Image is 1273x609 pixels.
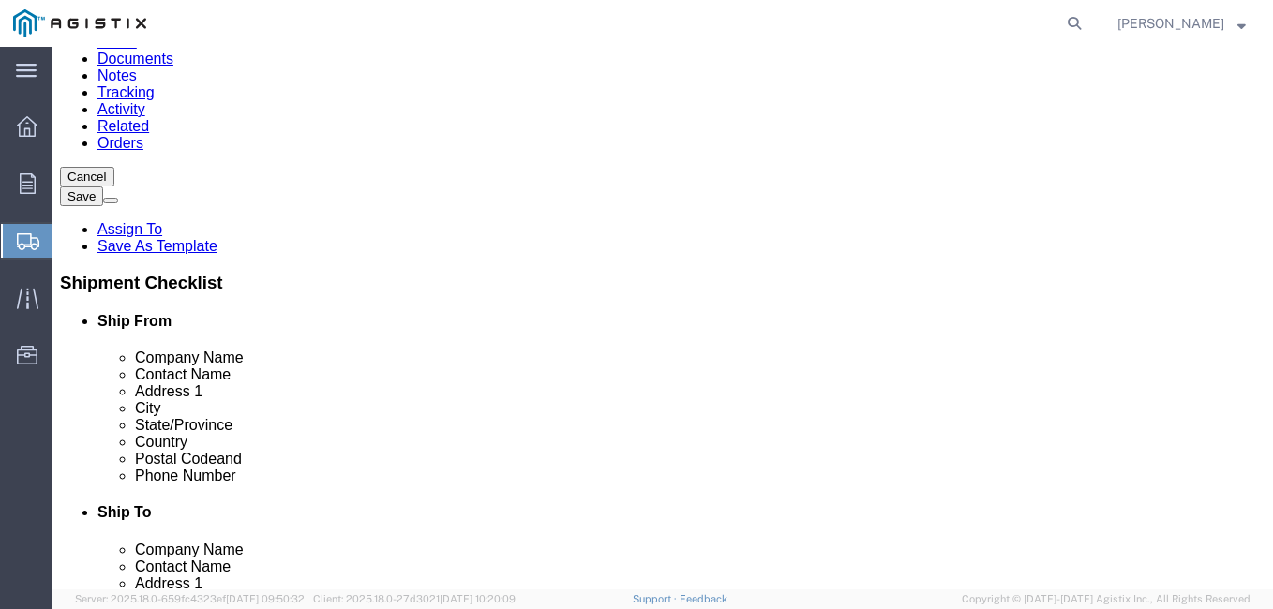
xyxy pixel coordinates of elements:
[680,593,727,604] a: Feedback
[75,593,305,604] span: Server: 2025.18.0-659fc4323ef
[633,593,680,604] a: Support
[13,9,146,37] img: logo
[440,593,516,604] span: [DATE] 10:20:09
[1116,12,1247,35] button: [PERSON_NAME]
[52,47,1273,589] iframe: FS Legacy Container
[313,593,516,604] span: Client: 2025.18.0-27d3021
[962,591,1251,607] span: Copyright © [DATE]-[DATE] Agistix Inc., All Rights Reserved
[226,593,305,604] span: [DATE] 09:50:32
[1117,13,1224,34] span: Michael Negrete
